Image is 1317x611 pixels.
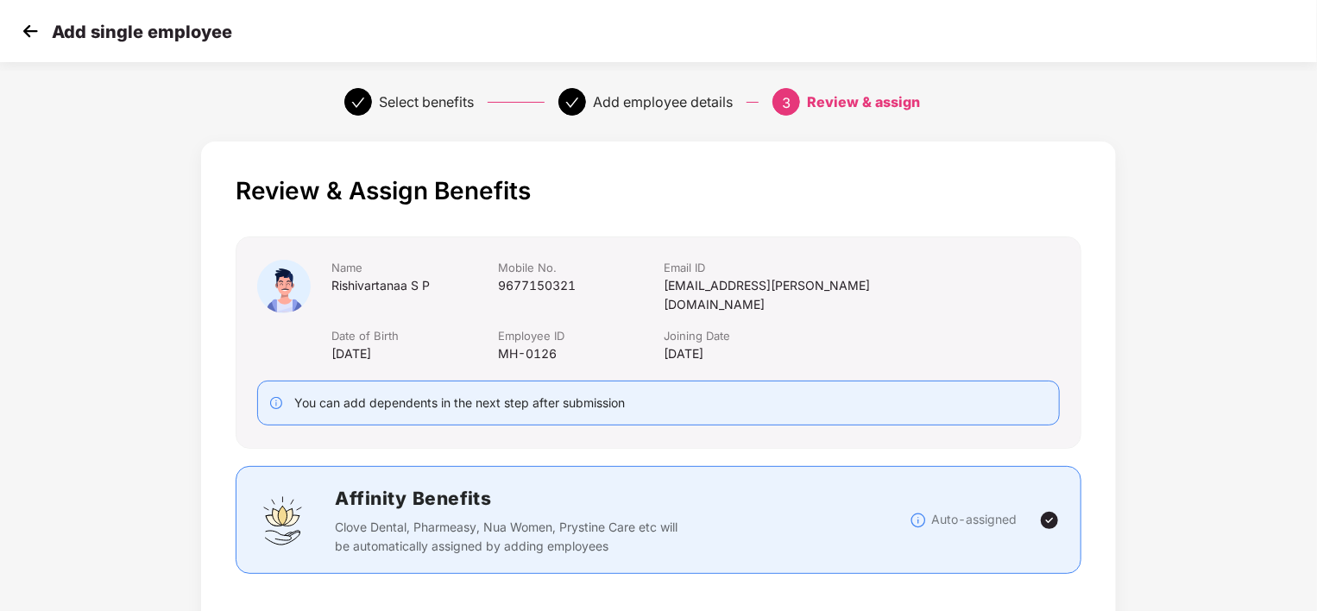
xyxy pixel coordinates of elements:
[379,88,474,116] div: Select benefits
[331,344,498,363] div: [DATE]
[910,512,927,529] img: svg+xml;base64,PHN2ZyBpZD0iSW5mb18tXzMyeDMyIiBkYXRhLW5hbWU9IkluZm8gLSAzMngzMiIgeG1sbnM9Imh0dHA6Ly...
[498,276,665,295] div: 9677150321
[665,276,886,314] div: [EMAIL_ADDRESS][PERSON_NAME][DOMAIN_NAME]
[665,344,886,363] div: [DATE]
[782,94,791,111] span: 3
[335,484,910,513] h2: Affinity Benefits
[270,397,282,409] span: info-circle
[257,494,309,546] img: svg+xml;base64,PHN2ZyBpZD0iQWZmaW5pdHlfQmVuZWZpdHMiIGRhdGEtbmFtZT0iQWZmaW5pdHkgQmVuZWZpdHMiIHhtbG...
[931,510,1017,529] p: Auto-assigned
[498,260,665,276] div: Mobile No.
[331,328,498,344] div: Date of Birth
[331,260,498,276] div: Name
[665,328,886,344] div: Joining Date
[665,260,886,276] div: Email ID
[593,88,733,116] div: Add employee details
[17,18,43,44] img: svg+xml;base64,PHN2ZyB4bWxucz0iaHR0cDovL3d3dy53My5vcmcvMjAwMC9zdmciIHdpZHRoPSIzMCIgaGVpZ2h0PSIzMC...
[565,96,579,110] span: check
[1039,510,1060,531] img: svg+xml;base64,PHN2ZyBpZD0iVGljay0yNHgyNCIgeG1sbnM9Imh0dHA6Ly93d3cudzMub3JnLzIwMDAvc3ZnIiB3aWR0aD...
[331,276,498,295] div: Rishivartanaa S P
[335,518,679,556] p: Clove Dental, Pharmeasy, Nua Women, Prystine Care etc will be automatically assigned by adding em...
[498,344,665,363] div: MH-0126
[236,176,1081,205] p: Review & Assign Benefits
[257,260,311,313] img: icon
[351,96,365,110] span: check
[807,88,920,116] div: Review & assign
[52,22,232,42] p: Add single employee
[294,395,625,410] span: You can add dependents in the next step after submission
[498,328,665,344] div: Employee ID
